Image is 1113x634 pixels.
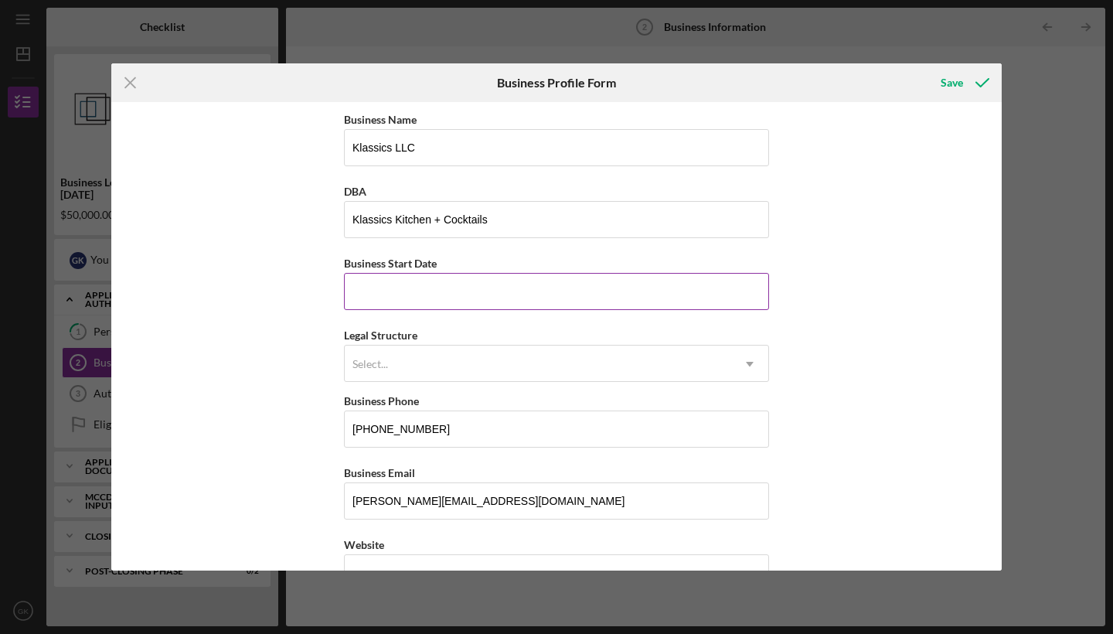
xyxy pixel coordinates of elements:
[344,257,437,270] label: Business Start Date
[497,76,616,90] h6: Business Profile Form
[344,185,366,198] label: DBA
[352,358,388,370] div: Select...
[344,113,417,126] label: Business Name
[344,394,419,407] label: Business Phone
[344,538,384,551] label: Website
[941,67,963,98] div: Save
[925,67,1002,98] button: Save
[344,466,415,479] label: Business Email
